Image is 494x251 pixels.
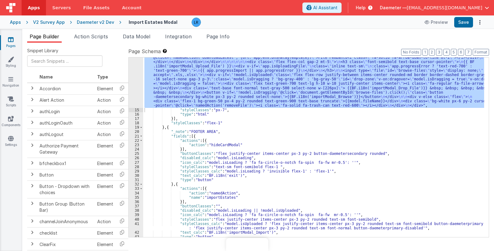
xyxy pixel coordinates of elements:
div: 27 [129,160,143,165]
button: Save [454,17,473,28]
span: Help [356,5,366,11]
div: 33 [129,186,143,191]
div: 37 [129,204,143,208]
div: 21 [129,134,143,138]
td: Button [37,169,95,181]
td: Element [95,158,116,169]
button: Options [475,18,484,27]
td: Authorize Payment Gateway [37,140,95,158]
span: Page Schema [128,48,161,55]
td: Action [95,117,116,129]
td: Action [95,216,116,227]
td: authLogin [37,106,95,117]
td: Element [95,140,116,158]
td: checklist [37,227,95,239]
td: Accordion [37,83,95,95]
div: 39 [129,213,143,217]
div: 38 [129,208,143,213]
td: Element [95,239,116,250]
div: 43 [129,235,143,239]
td: authLogout [37,129,95,140]
button: Format [473,49,489,56]
div: 28 [129,165,143,169]
div: V2 Survey App [33,19,65,25]
div: 17 [129,117,143,121]
span: Snippet Library [27,48,58,54]
td: bfcheckbox1 [37,158,95,169]
span: Daemeter — [380,5,407,11]
button: Daemeter — [EMAIL_ADDRESS][DOMAIN_NAME] [380,5,489,11]
td: Element [95,169,116,181]
span: [EMAIL_ADDRESS][DOMAIN_NAME] [407,5,482,11]
td: Action [95,106,116,117]
iframe: Marker.io feedback button [226,238,268,251]
h4: Import Estates Modal [129,20,177,24]
span: Page Builder [30,33,59,40]
div: 25 [129,151,143,156]
div: 18 [129,121,143,125]
button: 2 [429,49,435,56]
td: Element [95,198,116,216]
input: Search Snippets ... [27,55,102,67]
button: 3 [436,49,442,56]
button: 7 [465,49,471,56]
div: 34 [129,191,143,195]
span: Action Scripts [74,33,108,40]
button: No Folds [401,49,421,56]
td: Element [95,227,116,239]
button: 6 [458,49,464,56]
div: 16 [129,112,143,117]
td: Button Group (Button Bar) [37,198,95,216]
div: 40 [129,217,143,222]
div: 19 [129,125,143,130]
div: 26 [129,156,143,160]
div: 20 [129,130,143,134]
div: Apps [10,19,21,25]
div: 41 [129,222,143,230]
span: Apps [28,5,40,11]
td: Button - Dropdown with choices [37,181,95,198]
td: channelJoinAnonymous [37,216,95,227]
td: Element [95,181,116,198]
button: Preview [421,17,452,27]
div: 29 [129,169,143,173]
td: Action [95,129,116,140]
span: Data Model [123,33,150,40]
div: 35 [129,195,143,200]
div: 15 [129,108,143,112]
span: Servers [52,5,71,11]
div: 30 [129,173,143,178]
div: 31 [129,178,143,182]
span: Integration [165,33,192,40]
span: File Assets [83,5,110,11]
div: 32 [129,182,143,186]
span: Page Info [206,33,230,40]
button: AI Assistant [302,2,342,13]
img: 0cc89ea87d3ef7af341bf65f2365a7ce [192,18,201,27]
button: 5 [451,49,457,56]
div: 36 [129,200,143,204]
td: Action [95,94,116,106]
div: 22 [129,138,143,143]
span: AI Assistant [313,5,338,11]
div: Daemeter v2 Dev [77,19,114,25]
button: 1 [422,49,428,56]
td: Element [95,83,116,95]
span: Type [97,74,108,79]
button: 4 [443,49,450,56]
td: ClearFix [37,239,95,250]
div: 24 [129,147,143,151]
div: 23 [129,143,143,147]
div: 42 [129,230,143,235]
td: authLoginOauth [37,117,95,129]
span: Name [39,74,53,79]
td: Alert Action [37,94,95,106]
